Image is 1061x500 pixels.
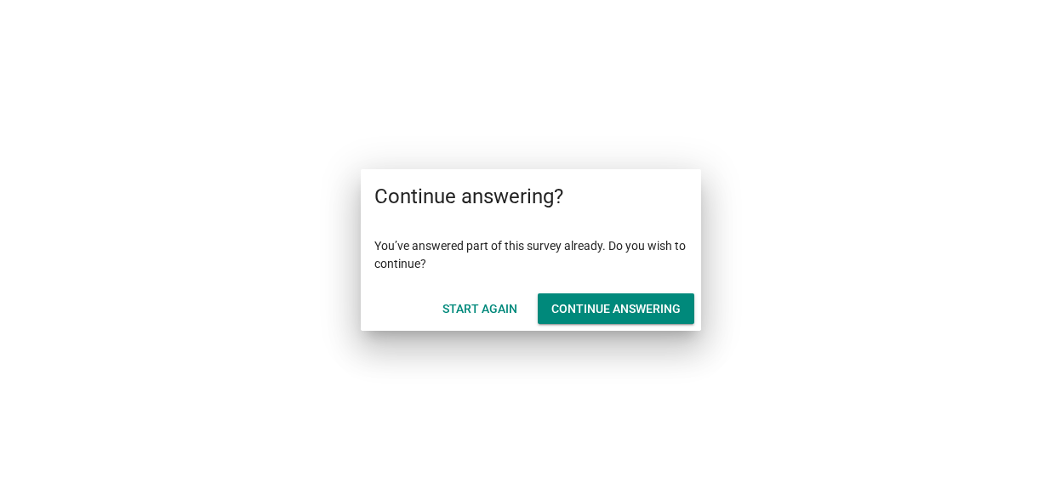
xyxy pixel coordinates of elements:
div: You’ve answered part of this survey already. Do you wish to continue? [361,224,701,287]
div: Continue answering [551,300,681,318]
button: Continue answering [538,293,694,324]
button: Start Again [429,293,531,324]
div: Continue answering? [361,169,701,224]
div: Start Again [442,300,517,318]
